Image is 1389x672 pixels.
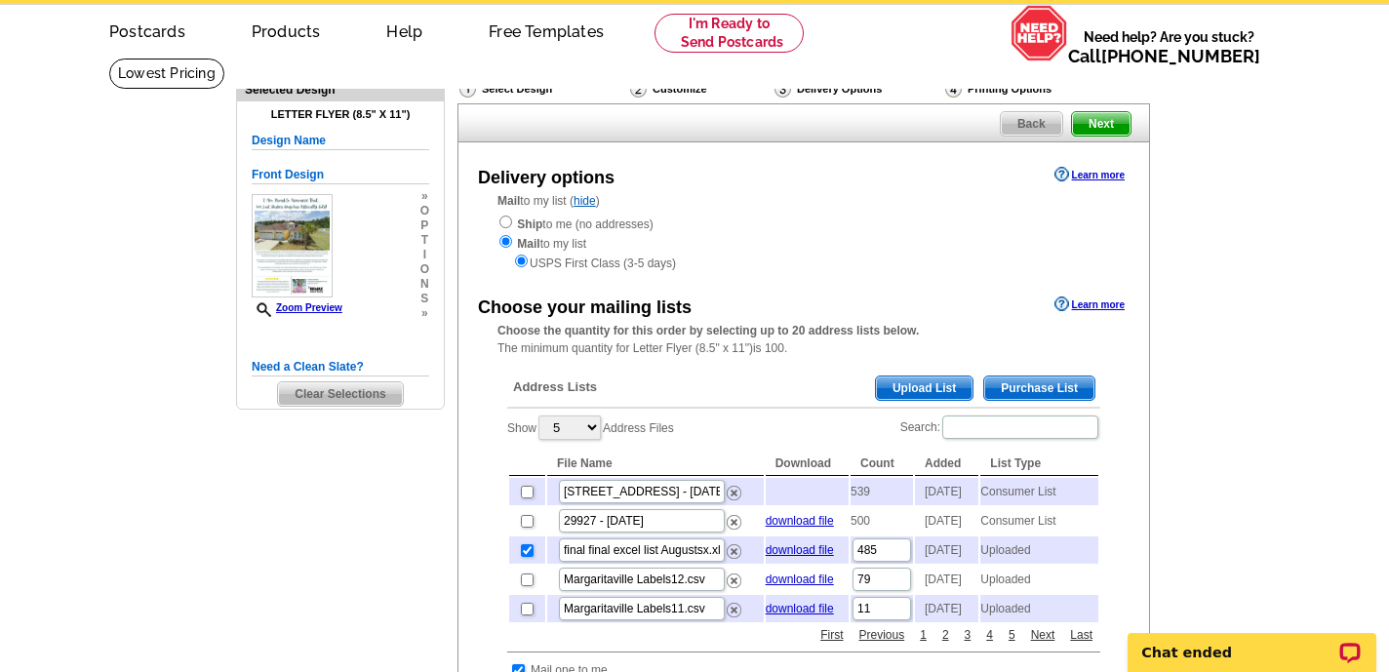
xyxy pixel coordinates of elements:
th: Download [766,452,849,476]
div: to my list ( ) [458,192,1149,272]
td: 539 [851,478,913,505]
h5: Front Design [252,166,429,184]
a: Back [1000,111,1063,137]
div: Printing Options [943,79,1117,99]
th: Count [851,452,913,476]
a: Remove this list [727,599,741,613]
td: Consumer List [980,478,1098,505]
a: download file [766,543,834,557]
td: [DATE] [915,507,978,534]
select: ShowAddress Files [538,415,601,440]
td: [DATE] [915,566,978,593]
div: to me (no addresses) to my list [497,214,1110,272]
a: Next [1026,626,1060,644]
input: Search: [942,415,1098,439]
span: » [420,189,429,204]
a: 3 [960,626,976,644]
a: Zoom Preview [252,302,342,313]
a: [PHONE_NUMBER] [1101,46,1260,66]
span: t [420,233,429,248]
img: delete.png [727,603,741,617]
img: delete.png [727,544,741,559]
span: i [420,248,429,262]
span: Clear Selections [278,382,402,406]
td: Uploaded [980,536,1098,564]
h5: Design Name [252,132,429,150]
a: 2 [937,626,954,644]
span: p [420,218,429,233]
strong: Ship [517,217,542,231]
div: Selected Design [237,80,444,99]
label: Show Address Files [507,414,674,442]
a: hide [574,194,596,208]
img: delete.png [727,515,741,530]
a: Remove this list [727,540,741,554]
a: Free Templates [457,7,635,53]
td: [DATE] [915,595,978,622]
a: Remove this list [727,482,741,495]
span: s [420,292,429,306]
th: List Type [980,452,1098,476]
div: Customize [628,79,773,99]
td: Uploaded [980,595,1098,622]
a: Learn more [1054,167,1125,182]
div: Delivery options [478,165,615,191]
span: Upload List [876,376,972,400]
span: Address Lists [513,378,597,396]
td: Uploaded [980,566,1098,593]
h4: Letter Flyer (8.5" x 11") [252,108,429,121]
a: Products [220,7,352,53]
a: Last [1065,626,1097,644]
td: 500 [851,507,913,534]
span: » [420,306,429,321]
span: o [420,204,429,218]
span: o [420,262,429,277]
a: download file [766,602,834,615]
td: Consumer List [980,507,1098,534]
div: Delivery Options [773,79,943,103]
div: Select Design [457,79,628,103]
img: help [1011,5,1068,61]
label: Search: [900,414,1100,441]
a: Previous [854,626,910,644]
span: Purchase List [984,376,1094,400]
img: delete.png [727,573,741,588]
a: 5 [1004,626,1020,644]
span: n [420,277,429,292]
td: [DATE] [915,536,978,564]
a: Help [355,7,454,53]
iframe: LiveChat chat widget [1115,611,1389,672]
div: USPS First Class (3-5 days) [497,253,1110,272]
a: 4 [981,626,998,644]
a: download file [766,514,834,528]
img: Select Design [459,80,476,98]
h5: Need a Clean Slate? [252,358,429,376]
a: 1 [915,626,932,644]
td: [DATE] [915,478,978,505]
a: download file [766,573,834,586]
span: Call [1068,46,1260,66]
img: delete.png [727,486,741,500]
span: Need help? Are you stuck? [1068,27,1270,66]
th: File Name [547,452,764,476]
strong: Mail [497,194,520,208]
th: Added [915,452,978,476]
img: Delivery Options [774,80,791,98]
a: Learn more [1054,296,1125,312]
a: Remove this list [727,511,741,525]
span: Next [1072,112,1131,136]
strong: Choose the quantity for this order by selecting up to 20 address lists below. [497,324,919,337]
img: Customize [630,80,647,98]
a: First [815,626,848,644]
a: Postcards [78,7,217,53]
img: Printing Options & Summary [945,80,962,98]
img: small-thumb.jpg [252,194,333,297]
div: The minimum quantity for Letter Flyer (8.5" x 11")is 100. [458,322,1149,357]
strong: Mail [517,237,539,251]
a: Remove this list [727,570,741,583]
div: Choose your mailing lists [478,295,692,321]
span: Back [1001,112,1062,136]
